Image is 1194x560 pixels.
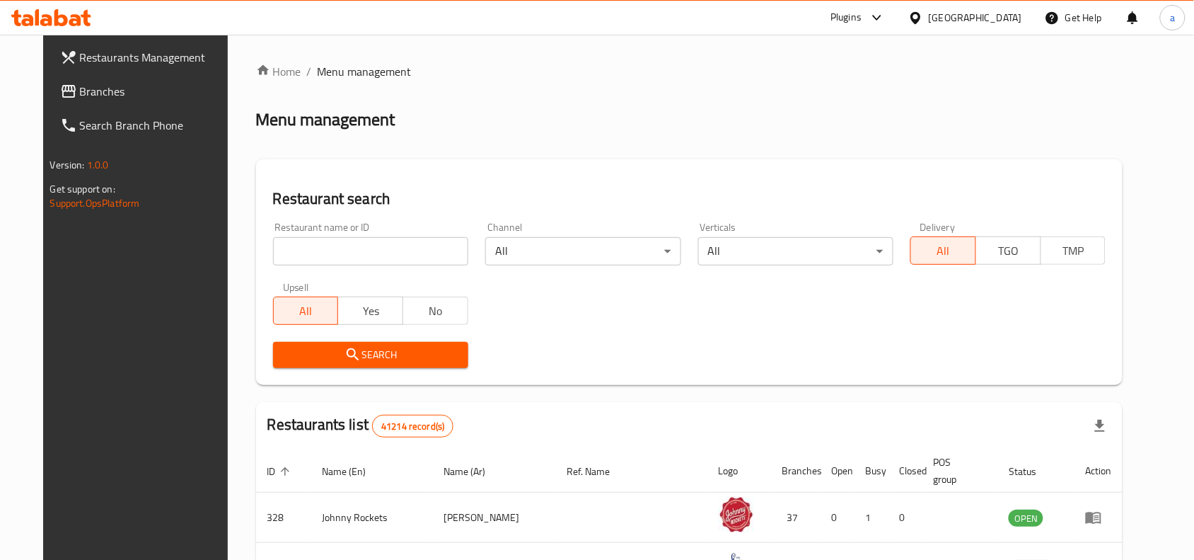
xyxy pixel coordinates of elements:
[284,346,457,364] span: Search
[409,301,463,321] span: No
[50,194,140,212] a: Support.OpsPlatform
[273,297,339,325] button: All
[854,493,888,543] td: 1
[80,83,231,100] span: Branches
[975,236,1041,265] button: TGO
[80,117,231,134] span: Search Branch Phone
[444,463,504,480] span: Name (Ar)
[698,237,893,265] div: All
[1074,450,1123,493] th: Action
[888,450,922,493] th: Closed
[256,108,395,131] h2: Menu management
[373,420,453,433] span: 41214 record(s)
[307,63,312,80] li: /
[273,188,1106,210] h2: Restaurant search
[273,237,468,265] input: Search for restaurant name or ID..
[311,493,433,543] td: Johnny Rockets
[982,241,1036,261] span: TGO
[337,297,403,325] button: Yes
[854,450,888,493] th: Busy
[821,450,854,493] th: Open
[1009,510,1043,527] div: OPEN
[929,10,1022,25] div: [GEOGRAPHIC_DATA]
[821,493,854,543] td: 0
[771,450,821,493] th: Branches
[256,493,311,543] td: 328
[267,414,454,438] h2: Restaurants list
[1170,10,1175,25] span: a
[283,282,309,292] label: Upsell
[920,222,956,232] label: Delivery
[50,180,115,198] span: Get support on:
[910,236,976,265] button: All
[323,463,385,480] span: Name (En)
[87,156,109,174] span: 1.0.0
[256,63,301,80] a: Home
[279,301,333,321] span: All
[318,63,412,80] span: Menu management
[49,108,243,142] a: Search Branch Phone
[344,301,398,321] span: Yes
[934,454,981,488] span: POS group
[1041,236,1106,265] button: TMP
[771,493,821,543] td: 37
[49,40,243,74] a: Restaurants Management
[80,49,231,66] span: Restaurants Management
[267,463,294,480] span: ID
[1085,509,1111,526] div: Menu
[50,156,85,174] span: Version:
[707,450,771,493] th: Logo
[830,9,862,26] div: Plugins
[917,241,970,261] span: All
[372,415,453,438] div: Total records count
[432,493,555,543] td: [PERSON_NAME]
[567,463,628,480] span: Ref. Name
[1009,510,1043,527] span: OPEN
[49,74,243,108] a: Branches
[1047,241,1101,261] span: TMP
[719,497,754,532] img: Johnny Rockets
[402,297,468,325] button: No
[273,342,468,368] button: Search
[888,493,922,543] td: 0
[485,237,680,265] div: All
[256,63,1123,80] nav: breadcrumb
[1009,463,1055,480] span: Status
[1083,409,1117,443] div: Export file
